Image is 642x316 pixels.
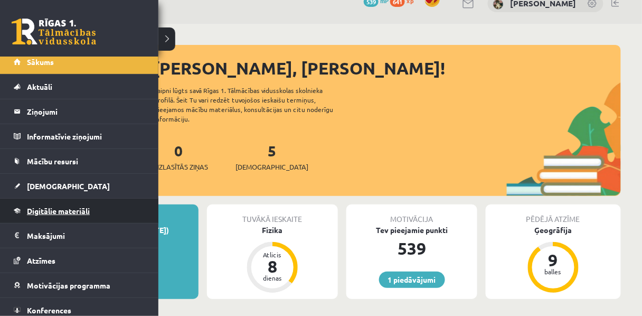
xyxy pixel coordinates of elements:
[14,124,145,148] a: Informatīvie ziņojumi
[207,225,338,294] a: Fizika Atlicis 8 dienas
[537,252,569,268] div: 9
[235,141,308,172] a: 5[DEMOGRAPHIC_DATA]
[27,206,90,216] span: Digitālie materiāli
[257,258,288,275] div: 8
[207,225,338,236] div: Fizika
[27,224,145,248] legend: Maksājumi
[257,275,288,281] div: dienas
[207,205,338,225] div: Tuvākā ieskaite
[27,305,71,315] span: Konferences
[27,82,52,91] span: Aktuāli
[14,174,145,198] a: [DEMOGRAPHIC_DATA]
[14,248,145,273] a: Atzīmes
[14,75,145,99] a: Aktuāli
[379,272,445,288] a: 1 piedāvājumi
[346,236,477,261] div: 539
[14,224,145,248] a: Maksājumi
[235,162,308,172] span: [DEMOGRAPHIC_DATA]
[149,141,208,172] a: 0Neizlasītās ziņas
[27,281,110,290] span: Motivācijas programma
[537,268,569,275] div: balles
[486,225,621,294] a: Ģeogrāfija 9 balles
[27,99,145,124] legend: Ziņojumi
[27,156,78,166] span: Mācību resursi
[257,252,288,258] div: Atlicis
[14,199,145,223] a: Digitālie materiāli
[12,18,96,45] a: Rīgas 1. Tālmācības vidusskola
[346,205,477,225] div: Motivācija
[14,149,145,173] a: Mācību resursi
[14,99,145,124] a: Ziņojumi
[27,256,55,265] span: Atzīmes
[154,86,352,124] div: Laipni lūgts savā Rīgas 1. Tālmācības vidusskolas skolnieka profilā. Šeit Tu vari redzēt tuvojošo...
[346,225,477,236] div: Tev pieejamie punkti
[14,273,145,298] a: Motivācijas programma
[486,225,621,236] div: Ģeogrāfija
[14,50,145,74] a: Sākums
[27,181,110,191] span: [DEMOGRAPHIC_DATA]
[149,162,208,172] span: Neizlasītās ziņas
[486,205,621,225] div: Pēdējā atzīme
[27,57,54,67] span: Sākums
[153,55,621,81] div: [PERSON_NAME], [PERSON_NAME]!
[27,124,145,148] legend: Informatīvie ziņojumi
